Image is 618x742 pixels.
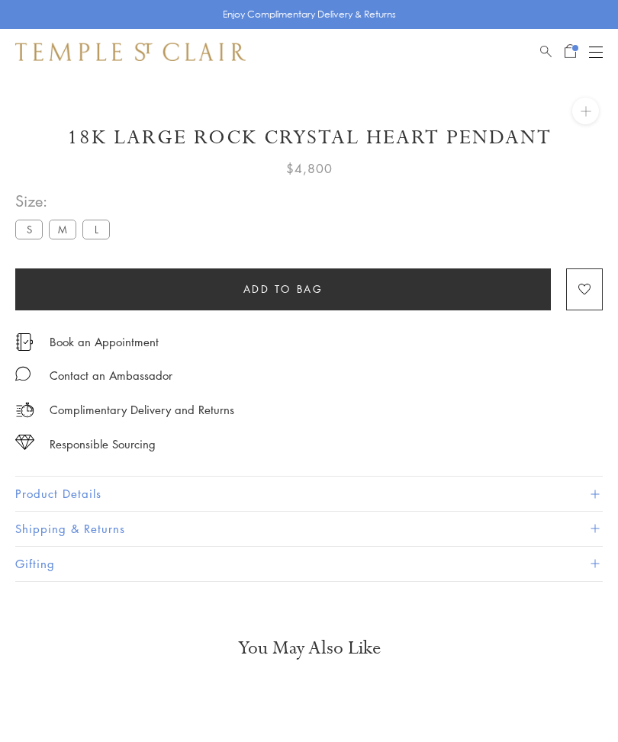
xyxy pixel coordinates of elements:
[565,43,576,61] a: Open Shopping Bag
[15,512,603,546] button: Shipping & Returns
[243,281,323,297] span: Add to bag
[49,220,76,239] label: M
[542,670,603,727] iframe: Gorgias live chat messenger
[15,477,603,511] button: Product Details
[15,220,43,239] label: S
[15,400,34,419] img: icon_delivery.svg
[15,366,31,381] img: MessageIcon-01_2.svg
[82,220,110,239] label: L
[15,333,34,351] img: icon_appointment.svg
[540,43,552,61] a: Search
[15,435,34,450] img: icon_sourcing.svg
[50,400,234,419] p: Complimentary Delivery and Returns
[286,159,333,178] span: $4,800
[589,43,603,61] button: Open navigation
[38,636,580,660] h3: You May Also Like
[50,366,172,385] div: Contact an Ambassador
[15,124,603,151] h1: 18K Large Rock Crystal Heart Pendant
[15,188,116,214] span: Size:
[15,43,246,61] img: Temple St. Clair
[15,547,603,581] button: Gifting
[50,333,159,350] a: Book an Appointment
[223,7,396,22] p: Enjoy Complimentary Delivery & Returns
[50,435,156,454] div: Responsible Sourcing
[15,268,551,310] button: Add to bag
